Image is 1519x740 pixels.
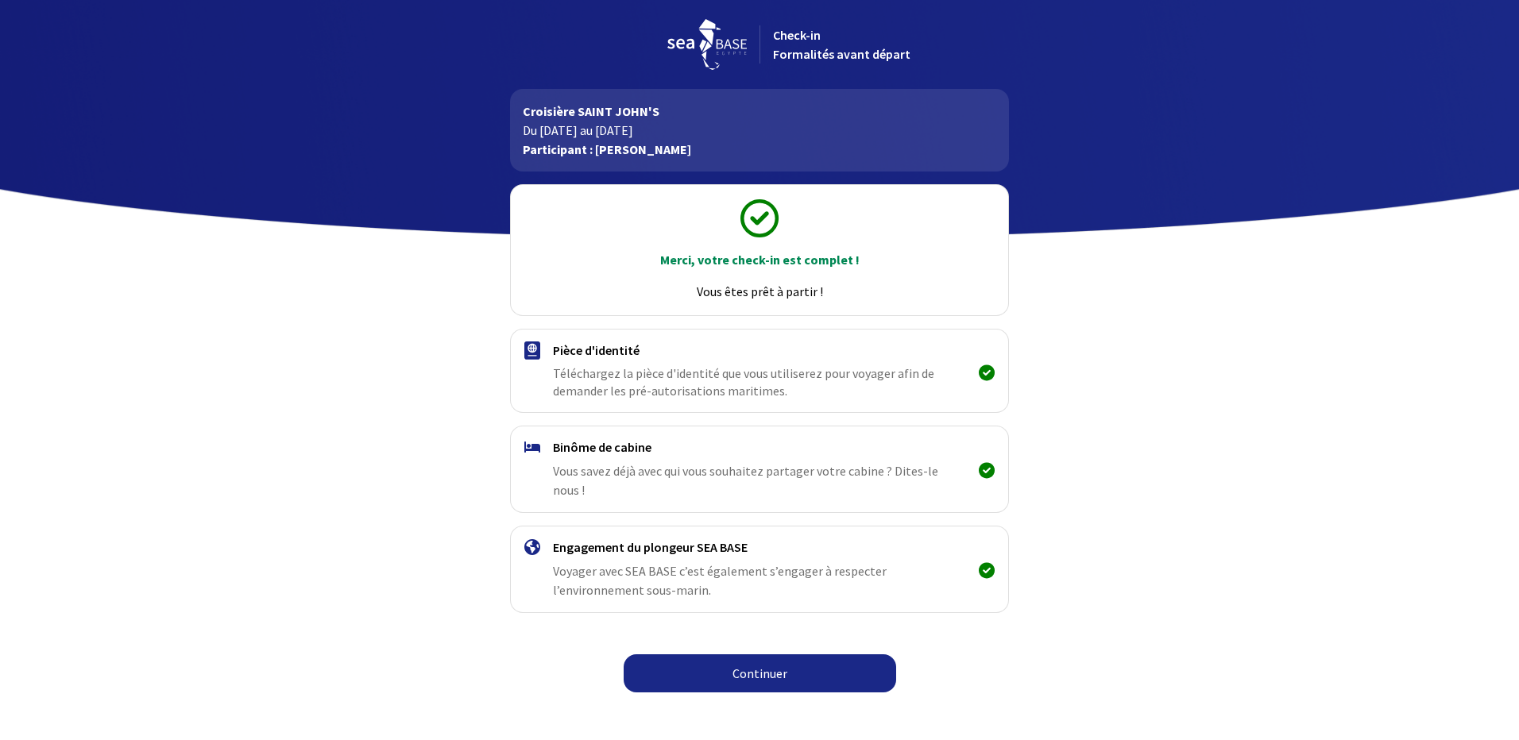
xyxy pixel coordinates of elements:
[525,282,993,301] p: Vous êtes prêt à partir !
[667,19,747,70] img: logo_seabase.svg
[624,654,896,692] a: Continuer
[524,539,540,555] img: engagement.svg
[773,27,910,62] span: Check-in Formalités avant départ
[553,563,887,598] span: Voyager avec SEA BASE c’est également s’engager à respecter l’environnement sous-marin.
[523,102,995,121] p: Croisière SAINT JOHN'S
[525,250,993,269] p: Merci, votre check-in est complet !
[553,439,965,455] h4: Binôme de cabine
[553,539,965,555] h4: Engagement du plongeur SEA BASE
[553,463,938,498] span: Vous savez déjà avec qui vous souhaitez partager votre cabine ? Dites-le nous !
[523,121,995,140] p: Du [DATE] au [DATE]
[553,342,965,358] h4: Pièce d'identité
[524,341,540,360] img: passport.svg
[553,364,946,399] span: Téléchargez la pièce d'identité que vous utiliserez pour voyager afin de demander les pré-autoris...
[524,441,540,453] img: binome.svg
[523,140,995,159] p: Participant : [PERSON_NAME]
